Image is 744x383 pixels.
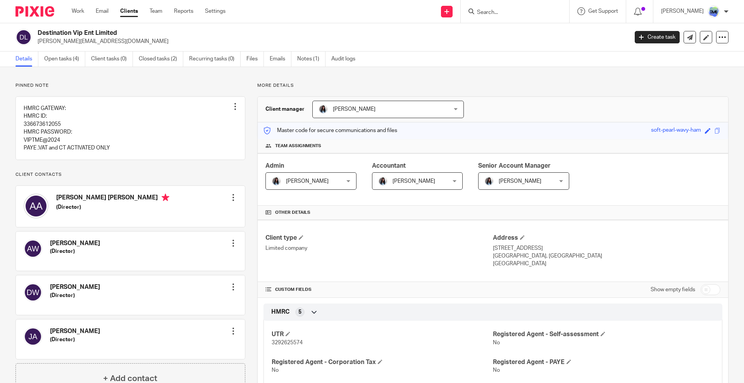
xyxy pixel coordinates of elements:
a: Details [15,52,38,67]
p: Pinned note [15,82,245,89]
h5: (Director) [56,203,169,211]
a: Create task [635,31,680,43]
h4: UTR [272,330,493,338]
h4: Client type [265,234,493,242]
h4: [PERSON_NAME] [50,283,100,291]
p: [STREET_ADDRESS] [493,244,720,252]
h5: (Director) [50,247,100,255]
a: Notes (1) [297,52,325,67]
img: 1653117891607.jpg [272,177,281,186]
p: [PERSON_NAME] [661,7,704,15]
h4: Registered Agent - Corporation Tax [272,358,493,366]
a: Settings [205,7,226,15]
span: No [493,368,500,373]
span: No [493,340,500,345]
a: Clients [120,7,138,15]
h4: [PERSON_NAME] [50,239,100,247]
span: [PERSON_NAME] [333,106,375,112]
span: [PERSON_NAME] [286,179,329,184]
a: Recurring tasks (0) [189,52,241,67]
img: svg%3E [15,29,32,45]
span: Other details [275,210,310,216]
a: Closed tasks (2) [139,52,183,67]
a: Open tasks (4) [44,52,85,67]
img: svg%3E [24,194,48,218]
p: [PERSON_NAME][EMAIL_ADDRESS][DOMAIN_NAME] [38,38,623,45]
label: Show empty fields [651,286,695,294]
a: Team [150,7,162,15]
a: Email [96,7,108,15]
span: Team assignments [275,143,321,149]
span: [PERSON_NAME] [393,179,435,184]
span: HMRC [271,308,289,316]
i: Primary [162,194,169,201]
p: Limited company [265,244,493,252]
h4: CUSTOM FIELDS [265,287,493,293]
div: soft-pearl-wavy-ham [651,126,701,135]
p: [GEOGRAPHIC_DATA], [GEOGRAPHIC_DATA] [493,252,720,260]
span: Admin [265,163,284,169]
p: Client contacts [15,172,245,178]
h4: Registered Agent - Self-assessment [493,330,714,338]
p: [GEOGRAPHIC_DATA] [493,260,720,268]
h5: (Director) [50,292,100,299]
input: Search [476,9,546,16]
h4: [PERSON_NAME] [PERSON_NAME] [56,194,169,203]
span: 3292625574 [272,340,303,345]
span: 5 [298,308,301,316]
p: More details [257,82,728,89]
span: Accountant [372,163,406,169]
a: Client tasks (0) [91,52,133,67]
img: svg%3E [24,283,42,302]
h3: Client manager [265,105,305,113]
span: No [272,368,279,373]
a: Audit logs [331,52,361,67]
a: Reports [174,7,193,15]
a: Emails [270,52,291,67]
img: 1653117891607.jpg [378,177,387,186]
img: 1653117891607.jpg [484,177,494,186]
a: Files [246,52,264,67]
h4: Registered Agent - PAYE [493,358,714,366]
img: Pixie [15,6,54,17]
h2: Destination Vip Ent Limited [38,29,506,37]
span: Senior Account Manager [478,163,551,169]
span: [PERSON_NAME] [499,179,541,184]
a: Work [72,7,84,15]
img: svg%3E [24,327,42,346]
img: FINAL%20LOGO%20FOR%20TME.png [708,5,720,18]
h4: [PERSON_NAME] [50,327,100,335]
p: Master code for secure communications and files [263,127,397,134]
img: svg%3E [24,239,42,258]
span: Get Support [588,9,618,14]
h5: (Director) [50,336,100,343]
h4: Address [493,234,720,242]
img: 1653117891607.jpg [319,105,328,114]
